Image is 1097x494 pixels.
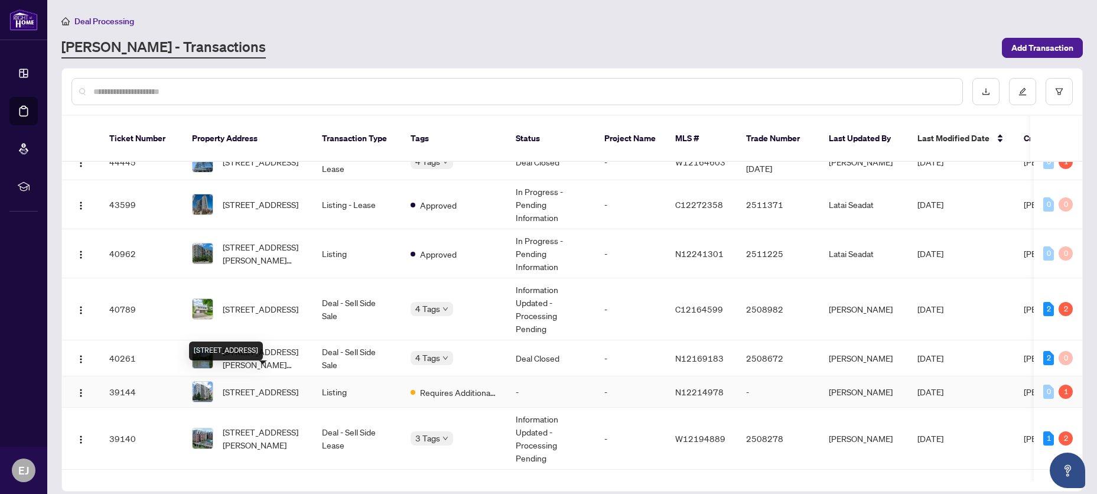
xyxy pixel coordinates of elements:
[675,157,725,167] span: W12164603
[819,144,908,180] td: [PERSON_NAME]
[819,340,908,376] td: [PERSON_NAME]
[420,248,457,261] span: Approved
[76,158,86,168] img: Logo
[737,229,819,278] td: 2511225
[442,435,448,441] span: down
[1059,431,1073,446] div: 2
[506,376,595,408] td: -
[972,78,1000,105] button: download
[76,250,86,259] img: Logo
[1043,431,1054,446] div: 1
[1050,453,1085,488] button: Open asap
[189,342,263,360] div: [STREET_ADDRESS]
[1024,433,1088,444] span: [PERSON_NAME]
[1002,38,1083,58] button: Add Transaction
[100,278,183,340] td: 40789
[917,157,943,167] span: [DATE]
[1043,302,1054,316] div: 2
[595,229,666,278] td: -
[100,229,183,278] td: 40962
[415,155,440,168] span: 4 Tags
[1014,116,1085,162] th: Created By
[666,116,737,162] th: MLS #
[76,435,86,444] img: Logo
[675,386,724,397] span: N12214978
[76,355,86,364] img: Logo
[1059,155,1073,169] div: 1
[193,428,213,448] img: thumbnail-img
[1018,87,1027,96] span: edit
[223,240,303,266] span: [STREET_ADDRESS][PERSON_NAME][PERSON_NAME]
[917,386,943,397] span: [DATE]
[420,386,497,399] span: Requires Additional Docs
[737,340,819,376] td: 2508672
[100,144,183,180] td: 44445
[737,278,819,340] td: 2508982
[313,408,401,470] td: Deal - Sell Side Lease
[71,244,90,263] button: Logo
[1009,78,1036,105] button: edit
[223,385,298,398] span: [STREET_ADDRESS]
[71,382,90,401] button: Logo
[1043,351,1054,365] div: 2
[1043,155,1054,169] div: 0
[193,299,213,319] img: thumbnail-img
[193,243,213,264] img: thumbnail-img
[819,278,908,340] td: [PERSON_NAME]
[1043,385,1054,399] div: 0
[1024,304,1088,314] span: [PERSON_NAME]
[819,408,908,470] td: [PERSON_NAME]
[819,116,908,162] th: Last Updated By
[420,199,457,212] span: Approved
[917,132,989,145] span: Last Modified Date
[313,278,401,340] td: Deal - Sell Side Sale
[193,152,213,172] img: thumbnail-img
[1059,302,1073,316] div: 2
[18,462,29,479] span: EJ
[76,388,86,398] img: Logo
[675,433,725,444] span: W12194889
[595,340,666,376] td: -
[1024,157,1088,167] span: [PERSON_NAME]
[313,116,401,162] th: Transaction Type
[675,248,724,259] span: N12241301
[982,87,990,96] span: download
[74,16,134,27] span: Deal Processing
[401,116,506,162] th: Tags
[71,195,90,214] button: Logo
[223,155,298,168] span: [STREET_ADDRESS]
[415,431,440,445] span: 3 Tags
[9,9,38,31] img: logo
[595,180,666,229] td: -
[442,355,448,361] span: down
[100,408,183,470] td: 39140
[71,349,90,368] button: Logo
[313,229,401,278] td: Listing
[223,425,303,451] span: [STREET_ADDRESS][PERSON_NAME]
[917,304,943,314] span: [DATE]
[506,229,595,278] td: In Progress - Pending Information
[737,116,819,162] th: Trade Number
[442,306,448,312] span: down
[737,376,819,408] td: -
[595,116,666,162] th: Project Name
[100,180,183,229] td: 43599
[76,201,86,210] img: Logo
[1024,248,1088,259] span: [PERSON_NAME]
[71,152,90,171] button: Logo
[313,376,401,408] td: Listing
[917,199,943,210] span: [DATE]
[595,144,666,180] td: -
[506,408,595,470] td: Information Updated - Processing Pending
[76,305,86,315] img: Logo
[71,300,90,318] button: Logo
[908,116,1014,162] th: Last Modified Date
[737,408,819,470] td: 2508278
[506,180,595,229] td: In Progress - Pending Information
[223,303,298,316] span: [STREET_ADDRESS]
[223,345,303,371] span: [STREET_ADDRESS][PERSON_NAME][PERSON_NAME]
[1043,197,1054,212] div: 0
[61,17,70,25] span: home
[1024,199,1088,210] span: [PERSON_NAME]
[595,408,666,470] td: -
